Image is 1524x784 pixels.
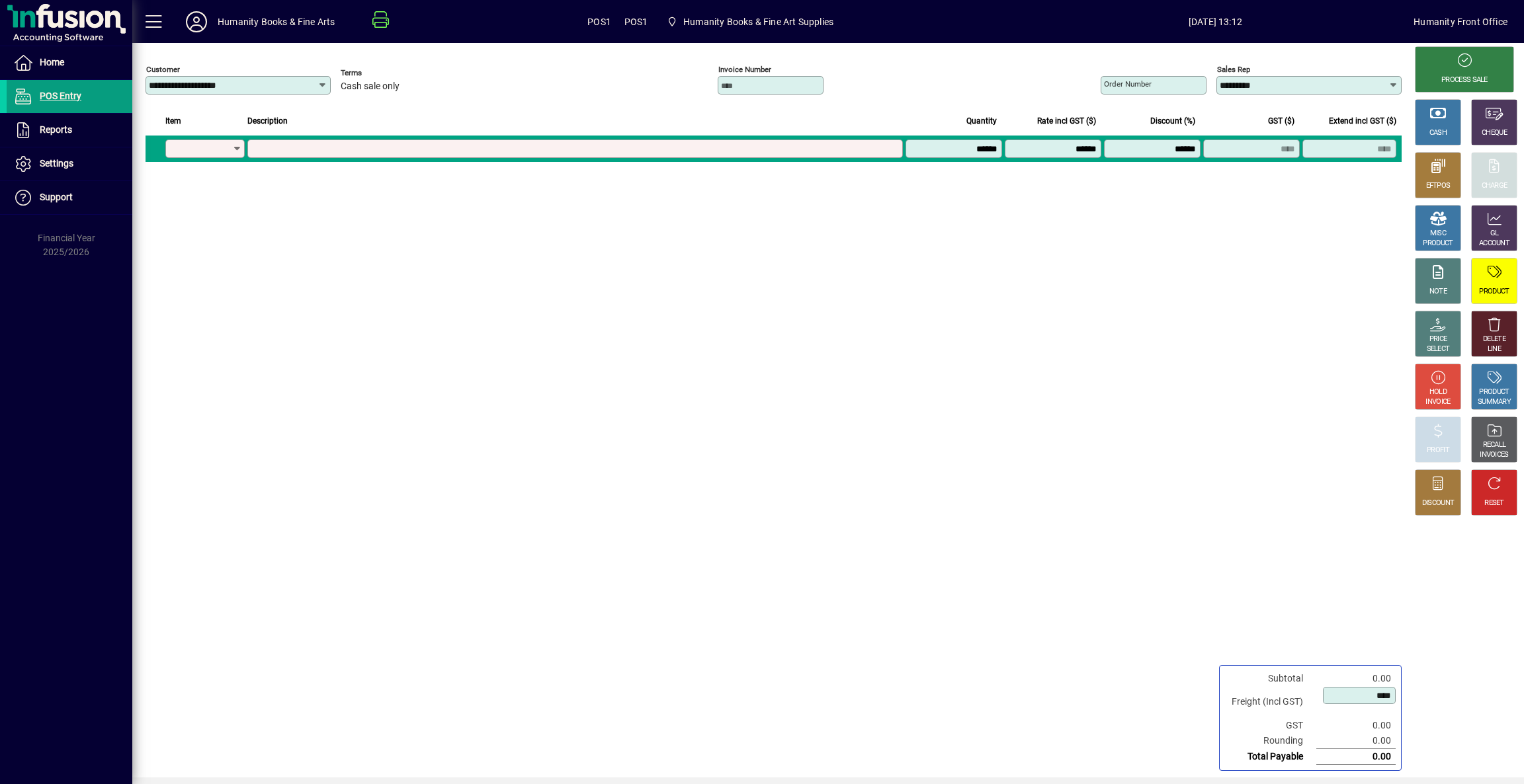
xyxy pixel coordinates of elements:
[7,147,132,180] a: Settings
[40,57,64,67] span: Home
[341,69,420,77] span: Terms
[624,11,648,32] span: POS1
[218,11,335,32] div: Humanity Books & Fine Arts
[1225,718,1316,733] td: GST
[1017,11,1414,32] span: [DATE] 13:12
[1488,344,1501,354] div: LINE
[1483,440,1506,450] div: RECALL
[7,46,132,79] a: Home
[1268,114,1294,128] span: GST ($)
[40,158,73,169] span: Settings
[1316,671,1396,686] td: 0.00
[1104,79,1152,89] mat-label: Order number
[146,65,180,74] mat-label: Customer
[40,192,73,202] span: Support
[1479,287,1509,297] div: PRODUCT
[1480,450,1508,460] div: INVOICES
[1429,128,1447,138] div: CASH
[1316,733,1396,749] td: 0.00
[1430,229,1446,239] div: MISC
[1316,749,1396,765] td: 0.00
[1316,718,1396,733] td: 0.00
[1441,75,1488,85] div: PROCESS SALE
[1429,387,1447,397] div: HOLD
[40,91,81,101] span: POS Entry
[966,114,997,128] span: Quantity
[1225,749,1316,765] td: Total Payable
[1422,498,1454,508] div: DISCOUNT
[1329,114,1396,128] span: Extend incl GST ($)
[1426,181,1451,191] div: EFTPOS
[165,114,181,128] span: Item
[1150,114,1195,128] span: Discount (%)
[1490,229,1499,239] div: GL
[1482,128,1507,138] div: CHEQUE
[1225,733,1316,749] td: Rounding
[1425,397,1450,407] div: INVOICE
[1225,686,1316,718] td: Freight (Incl GST)
[1482,181,1507,191] div: CHARGE
[247,114,288,128] span: Description
[1484,498,1504,508] div: RESET
[1479,239,1509,249] div: ACCOUNT
[1483,334,1505,344] div: DELETE
[1478,397,1511,407] div: SUMMARY
[1427,344,1450,354] div: SELECT
[175,10,218,34] button: Profile
[1423,239,1453,249] div: PRODUCT
[661,10,839,34] span: Humanity Books & Fine Art Supplies
[7,181,132,214] a: Support
[1217,65,1250,74] mat-label: Sales rep
[1479,387,1509,397] div: PRODUCT
[40,124,72,135] span: Reports
[1037,114,1096,128] span: Rate incl GST ($)
[587,11,611,32] span: POS1
[1427,446,1449,455] div: PROFIT
[1429,334,1447,344] div: PRICE
[1225,671,1316,686] td: Subtotal
[1429,287,1447,297] div: NOTE
[1414,11,1507,32] div: Humanity Front Office
[7,114,132,147] a: Reports
[683,11,833,32] span: Humanity Books & Fine Art Supplies
[341,81,400,92] span: Cash sale only
[718,65,771,74] mat-label: Invoice number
